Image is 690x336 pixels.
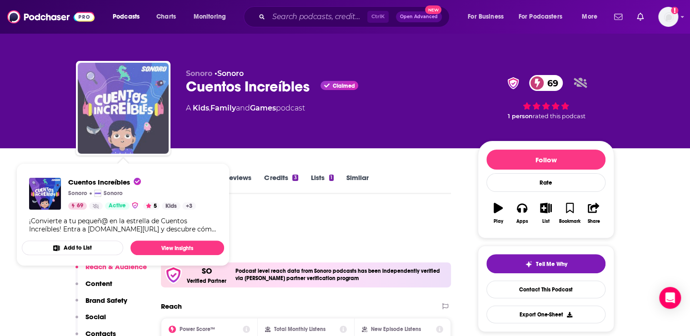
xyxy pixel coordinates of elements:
[235,268,447,281] h4: Podcast level reach data from Sonoro podcasts has been independently verified via [PERSON_NAME] p...
[486,173,605,192] div: Rate
[558,197,581,230] button: Bookmark
[525,261,532,268] img: tell me why sparkle
[182,202,196,210] a: +3
[536,261,567,268] span: Tell Me Why
[22,241,123,255] button: Add to List
[77,201,83,211] span: 69
[367,11,389,23] span: Ctrl K
[486,306,605,323] button: Export One-Sheet
[269,10,367,24] input: Search podcasts, credits, & more...
[131,201,139,209] img: verified Badge
[538,75,563,91] span: 69
[68,178,196,186] a: Cuentos Increíbles
[542,219,550,224] div: List
[180,326,215,332] h2: Power Score™
[106,10,151,24] button: open menu
[68,178,141,186] span: Cuentos Increíbles
[582,197,605,230] button: Share
[193,104,209,112] a: Kids
[468,10,504,23] span: For Business
[264,173,298,194] a: Credits3
[396,11,442,22] button: Open AdvancedNew
[186,103,305,114] div: A podcast
[516,219,528,224] div: Apps
[658,7,678,27] button: Show profile menu
[587,219,600,224] div: Share
[75,312,106,329] button: Social
[658,7,678,27] span: Logged in as Maria.Tullin
[658,7,678,27] img: User Profile
[633,9,647,25] a: Show notifications dropdown
[109,201,126,211] span: Active
[425,5,441,14] span: New
[215,69,244,78] span: •
[187,10,238,24] button: open menu
[94,190,123,197] a: SonoroSonoro
[252,6,458,27] div: Search podcasts, credits, & more...
[156,10,176,23] span: Charts
[610,9,626,25] a: Show notifications dropdown
[332,84,355,88] span: Claimed
[85,312,106,321] p: Social
[486,254,605,273] button: tell me why sparkleTell Me Why
[194,10,226,23] span: Monitoring
[75,296,127,313] button: Brand Safety
[508,113,533,120] span: 1 person
[187,278,226,284] h5: Verified Partner
[486,150,605,170] button: Follow
[162,202,180,210] a: Kids
[85,296,127,305] p: Brand Safety
[575,10,609,24] button: open menu
[161,302,182,311] h2: Reach
[105,202,130,210] a: Active
[292,175,298,181] div: 3
[130,241,224,255] a: View Insights
[75,279,112,296] button: Content
[400,15,438,19] span: Open Advanced
[329,175,334,181] div: 1
[582,10,597,23] span: More
[311,173,334,194] a: Lists1
[533,113,585,120] span: rated this podcast
[94,190,101,197] img: Sonoro
[143,202,160,210] button: 5
[209,104,210,112] span: ,
[217,69,244,78] a: Sonoro
[671,7,678,14] svg: Add a profile image
[494,219,503,224] div: Play
[529,75,563,91] a: 69
[534,197,558,230] button: List
[29,178,61,210] img: Cuentos Increíbles
[225,173,251,194] a: Reviews
[186,69,212,78] span: Sonoro
[85,279,112,288] p: Content
[68,202,87,210] a: 69
[113,10,140,23] span: Podcasts
[486,281,605,298] a: Contact This Podcast
[165,266,182,284] img: verfied icon
[7,8,95,25] img: Podchaser - Follow, Share and Rate Podcasts
[461,10,515,24] button: open menu
[210,104,236,112] a: Family
[29,217,217,233] div: ¡Convierte a tu pequeñ@ en la estrella de Cuentos Increíbles! Entra a [DOMAIN_NAME][URL] y descub...
[486,197,510,230] button: Play
[346,173,369,194] a: Similar
[505,77,522,89] img: verified Badge
[519,10,562,23] span: For Podcasters
[478,69,614,125] div: verified Badge69 1 personrated this podcast
[104,190,123,197] p: Sonoro
[78,63,169,154] img: Cuentos Increíbles
[150,10,181,24] a: Charts
[659,287,681,309] div: Open Intercom Messenger
[274,326,325,332] h2: Total Monthly Listens
[559,219,580,224] div: Bookmark
[68,190,87,197] p: Sonoro
[236,104,250,112] span: and
[510,197,534,230] button: Apps
[250,104,276,112] a: Games
[513,10,575,24] button: open menu
[371,326,421,332] h2: New Episode Listens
